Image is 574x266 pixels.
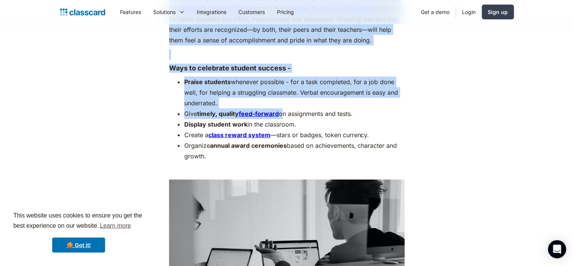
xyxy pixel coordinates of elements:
span: This website uses cookies to ensure you get the best experience on our website. [13,211,144,232]
li: Give on assignments and tests. [184,108,405,119]
strong: Display student work [184,120,247,128]
div: cookieconsent [6,204,151,260]
p: ‍ [169,49,405,60]
li: Create a —stars or badges, token currency. [184,130,405,140]
a: learn more about cookies [99,220,132,232]
a: Pricing [271,3,300,20]
div: Open Intercom Messenger [548,240,566,258]
a: dismiss cookie message [52,238,105,253]
a: Integrations [191,3,233,20]
a: Login [456,3,482,20]
a: Get a demo [415,3,456,20]
a: class reward system [208,131,271,139]
div: Sign up [488,8,508,16]
p: ‍ [169,165,405,176]
a: feed-forward [239,110,279,117]
strong: timely, quality [197,110,239,117]
a: Customers [233,3,271,20]
strong: annual award ceremonies [210,142,287,149]
div: Solutions [148,3,191,20]
div: Solutions [154,8,176,16]
li: Organize based on achievements, character and growth. [184,140,405,161]
a: Sign up [482,5,514,19]
strong: Ways to celebrate student success - [169,64,291,72]
a: home [60,7,105,17]
li: in the classroom. [184,119,405,130]
li: whenever possible - for a task completed, for a job done well, for helping a struggling classmate... [184,77,405,108]
a: Features [114,3,148,20]
strong: Praise students [184,78,231,86]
